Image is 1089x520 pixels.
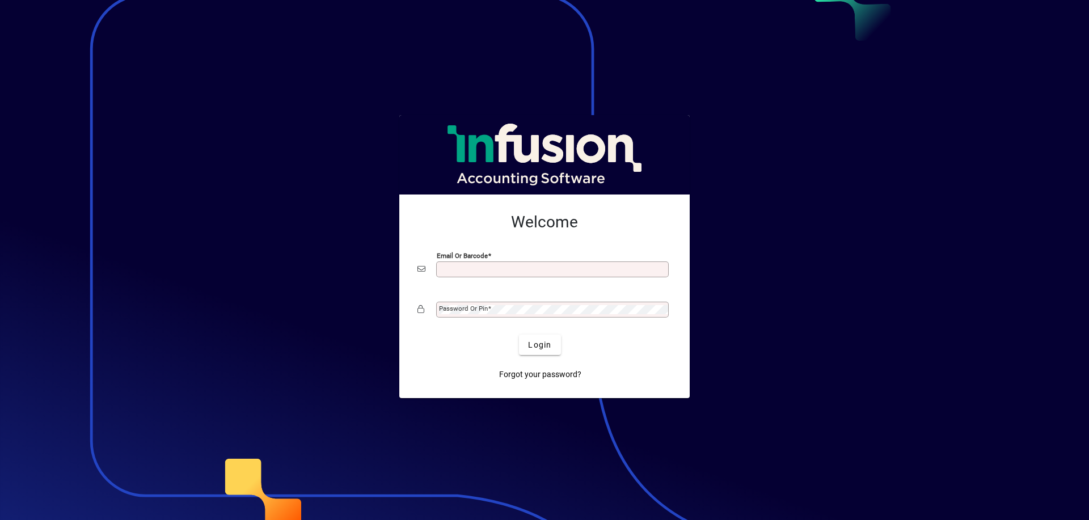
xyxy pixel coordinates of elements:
[499,369,581,381] span: Forgot your password?
[519,335,560,355] button: Login
[439,305,488,312] mat-label: Password or Pin
[437,252,488,260] mat-label: Email or Barcode
[417,213,672,232] h2: Welcome
[528,339,551,351] span: Login
[495,364,586,384] a: Forgot your password?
